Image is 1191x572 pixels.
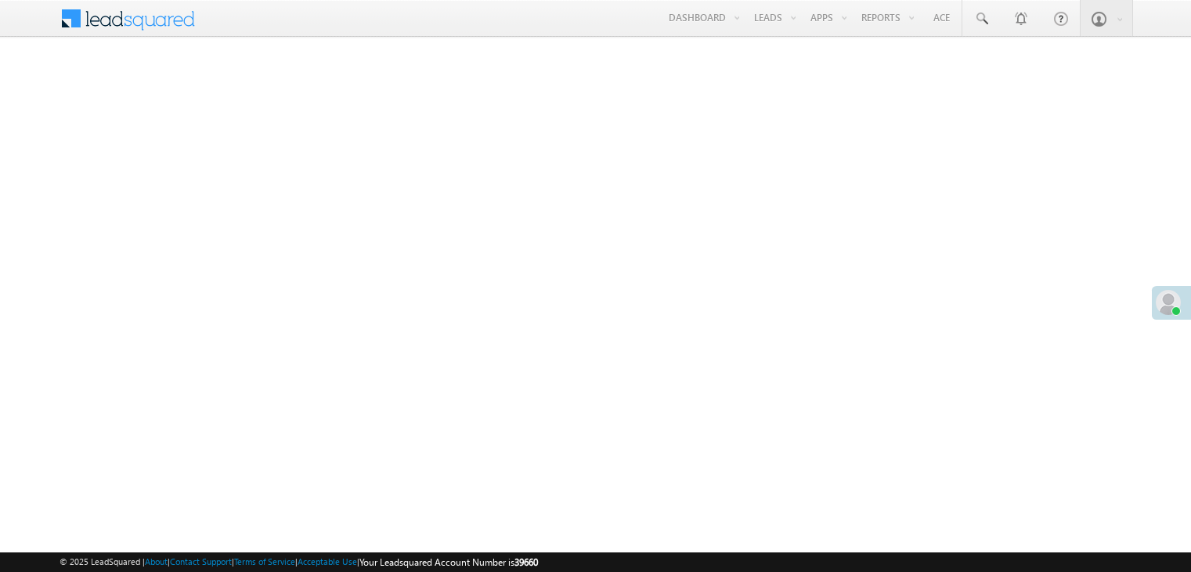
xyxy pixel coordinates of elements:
a: About [145,556,168,567]
a: Contact Support [170,556,232,567]
a: Terms of Service [234,556,295,567]
span: Your Leadsquared Account Number is [359,556,538,568]
a: Acceptable Use [298,556,357,567]
span: 39660 [514,556,538,568]
span: © 2025 LeadSquared | | | | | [60,555,538,570]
